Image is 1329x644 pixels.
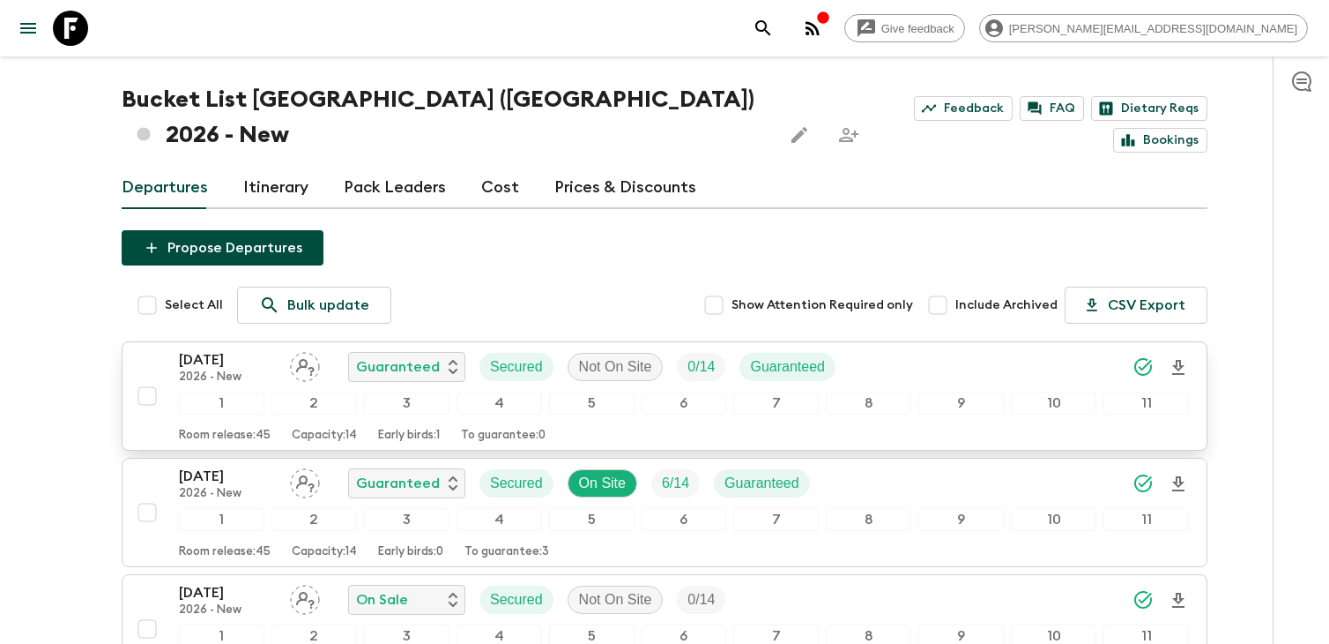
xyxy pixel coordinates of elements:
p: Guaranteed [750,356,825,378]
svg: Download Onboarding [1168,590,1189,611]
span: Share this itinerary [831,117,866,153]
p: Early birds: 1 [378,429,440,443]
a: Give feedback [844,14,965,42]
div: 4 [457,392,542,415]
div: Secured [479,469,553,498]
span: Select All [165,296,223,314]
div: 9 [918,392,1004,415]
p: Secured [490,473,543,494]
div: 5 [549,392,635,415]
div: 2 [271,508,357,531]
p: Secured [490,589,543,610]
p: [DATE] [179,582,276,603]
div: 11 [1103,508,1189,531]
div: Not On Site [568,353,664,381]
a: Dietary Reqs [1091,96,1207,121]
button: CSV Export [1065,287,1207,324]
button: search adventures [746,11,781,46]
div: 6 [642,392,727,415]
span: Give feedback [872,22,964,35]
p: 0 / 14 [687,589,715,610]
div: 1 [179,508,264,531]
p: Secured [490,356,543,378]
p: Room release: 45 [179,429,271,443]
div: Secured [479,586,553,614]
p: 2026 - New [179,603,276,618]
div: 9 [918,508,1004,531]
a: Bookings [1113,128,1207,153]
a: Pack Leaders [344,167,446,209]
div: Trip Fill [677,353,725,381]
button: Edit this itinerary [782,117,817,153]
p: Early birds: 0 [378,545,443,559]
svg: Synced Successfully [1132,473,1154,494]
p: 2026 - New [179,487,276,501]
button: Propose Departures [122,230,323,266]
div: 3 [364,392,449,415]
div: 3 [364,508,449,531]
p: Room release: 45 [179,545,271,559]
div: Trip Fill [677,586,725,614]
a: Prices & Discounts [554,167,696,209]
div: 4 [457,508,542,531]
a: Departures [122,167,208,209]
p: [DATE] [179,349,276,371]
div: 1 [179,392,264,415]
span: Assign pack leader [290,357,320,371]
svg: Synced Successfully [1132,356,1154,378]
p: On Site [579,473,626,494]
button: [DATE]2026 - NewAssign pack leaderGuaranteedSecuredOn SiteTrip FillGuaranteed1234567891011Room re... [122,458,1207,567]
div: 10 [1011,392,1096,415]
div: 7 [733,392,819,415]
p: 6 / 14 [662,473,689,494]
svg: Download Onboarding [1168,357,1189,378]
p: Guaranteed [356,356,440,378]
p: Guaranteed [724,473,799,494]
p: 2026 - New [179,371,276,385]
div: Trip Fill [651,469,700,498]
p: To guarantee: 0 [461,429,546,443]
svg: Synced Successfully [1132,589,1154,610]
div: Not On Site [568,586,664,614]
p: Bulk update [287,295,369,316]
div: 2 [271,392,357,415]
a: Cost [481,167,519,209]
span: Show Attention Required only [731,296,913,314]
p: Guaranteed [356,473,440,494]
p: Not On Site [579,356,652,378]
button: [DATE]2026 - NewAssign pack leaderGuaranteedSecuredNot On SiteTrip FillGuaranteed1234567891011Roo... [122,341,1207,451]
div: 11 [1103,392,1189,415]
div: 8 [826,508,911,531]
span: Assign pack leader [290,590,320,604]
div: 5 [549,508,635,531]
a: Feedback [914,96,1013,121]
button: menu [11,11,46,46]
div: 6 [642,508,727,531]
div: 7 [733,508,819,531]
a: Itinerary [243,167,308,209]
div: 8 [826,392,911,415]
div: 10 [1011,508,1096,531]
div: [PERSON_NAME][EMAIL_ADDRESS][DOMAIN_NAME] [979,14,1308,42]
span: [PERSON_NAME][EMAIL_ADDRESS][DOMAIN_NAME] [999,22,1307,35]
p: [DATE] [179,466,276,487]
p: To guarantee: 3 [464,545,549,559]
div: On Site [568,469,637,498]
p: Capacity: 14 [292,545,357,559]
p: Capacity: 14 [292,429,357,443]
a: FAQ [1020,96,1084,121]
span: Assign pack leader [290,474,320,488]
p: 0 / 14 [687,356,715,378]
svg: Download Onboarding [1168,474,1189,495]
p: On Sale [356,589,408,610]
p: Not On Site [579,589,652,610]
h1: Bucket List [GEOGRAPHIC_DATA] ([GEOGRAPHIC_DATA]) 2026 - New [122,82,768,153]
span: Include Archived [955,296,1058,314]
a: Bulk update [237,287,391,324]
div: Secured [479,353,553,381]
